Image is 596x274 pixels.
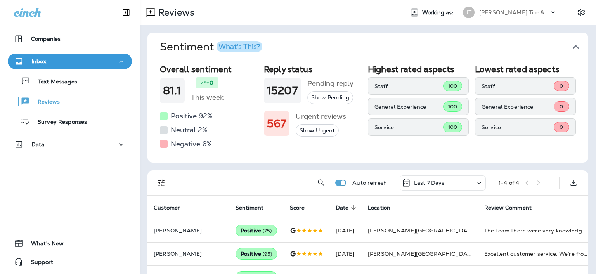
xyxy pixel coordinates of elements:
span: What's New [23,240,64,250]
h1: 81.1 [163,84,182,97]
button: Filters [154,175,169,191]
h5: Urgent reviews [296,110,346,123]
span: ( 75 ) [263,227,272,234]
h2: Overall sentiment [160,64,258,74]
p: Staff [482,83,554,89]
p: General Experience [482,104,554,110]
td: [DATE] [329,242,362,265]
span: ( 95 ) [263,251,272,257]
h5: Positive: 92 % [171,110,213,122]
span: 0 [560,83,563,89]
p: +0 [206,79,213,87]
button: Search Reviews [314,175,329,191]
div: 1 - 4 of 4 [499,180,519,186]
span: Sentiment [236,205,263,211]
span: Date [336,204,359,211]
span: Location [368,204,400,211]
p: Survey Responses [30,119,87,126]
div: Excellent customer service. We’re from out of town and just popped in on a Friday at 3:00pm with ... [484,250,588,258]
div: The team there were very knowledgeable and friendly. [484,227,588,234]
p: Auto refresh [352,180,387,186]
span: 0 [560,103,563,110]
button: Settings [574,5,588,19]
p: [PERSON_NAME] Tire & Auto [479,9,549,16]
h1: 15207 [267,84,298,97]
span: 100 [448,103,457,110]
p: Service [374,124,443,130]
h5: Neutral: 2 % [171,124,208,136]
button: What's New [8,236,132,251]
p: Inbox [31,58,46,64]
span: Customer [154,205,180,211]
h1: 567 [267,117,286,130]
button: SentimentWhat's This? [154,33,594,61]
p: Reviews [155,7,194,18]
span: Support [23,259,53,268]
p: Last 7 Days [414,180,445,186]
h2: Reply status [264,64,362,74]
p: Text Messages [30,78,77,86]
h1: Sentiment [160,40,262,54]
div: SentimentWhat's This? [147,61,588,163]
span: 0 [560,124,563,130]
p: Companies [31,36,61,42]
p: [PERSON_NAME] [154,227,223,234]
button: Show Pending [307,91,353,104]
span: Score [290,205,305,211]
div: JT [463,7,475,18]
button: Inbox [8,54,132,69]
span: Date [336,205,349,211]
div: Positive [236,248,277,260]
h2: Highest rated aspects [368,64,469,74]
button: What's This? [217,41,262,52]
span: Sentiment [236,204,274,211]
span: [PERSON_NAME][GEOGRAPHIC_DATA] [368,250,476,257]
p: General Experience [374,104,443,110]
button: Collapse Sidebar [115,5,137,20]
p: Staff [374,83,443,89]
button: Support [8,254,132,270]
div: What's This? [218,43,260,50]
span: Review Comment [484,204,542,211]
p: [PERSON_NAME] [154,251,223,257]
button: Export as CSV [566,175,581,191]
button: Reviews [8,93,132,109]
h2: Lowest rated aspects [475,64,576,74]
button: Data [8,137,132,152]
button: Companies [8,31,132,47]
h5: Negative: 6 % [171,138,212,150]
p: Data [31,141,45,147]
button: Show Urgent [296,124,339,137]
h5: This week [191,91,223,104]
button: Text Messages [8,73,132,89]
div: Positive [236,225,277,236]
td: [DATE] [329,219,362,242]
button: Survey Responses [8,113,132,130]
span: Customer [154,204,190,211]
span: 100 [448,124,457,130]
span: Score [290,204,315,211]
span: Location [368,205,390,211]
span: Review Comment [484,205,532,211]
span: 100 [448,83,457,89]
p: Service [482,124,554,130]
span: [PERSON_NAME][GEOGRAPHIC_DATA] [368,227,476,234]
h5: Pending reply [307,77,353,90]
p: Reviews [30,99,60,106]
span: Working as: [422,9,455,16]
